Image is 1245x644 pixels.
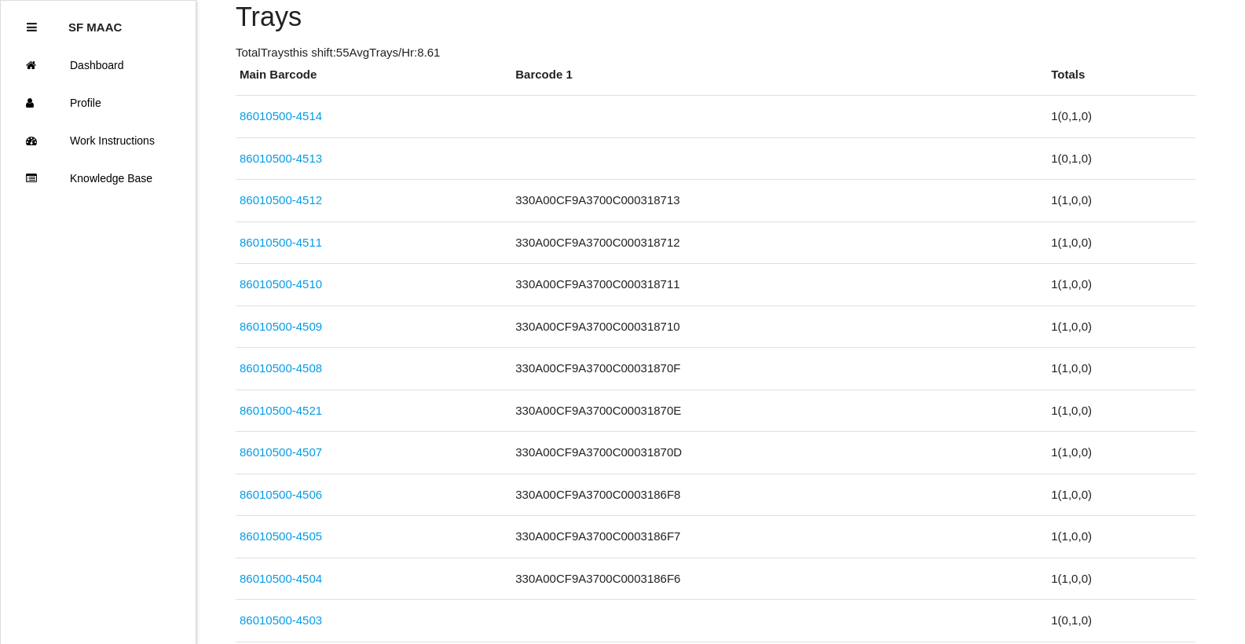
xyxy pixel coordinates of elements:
td: 330A00CF9A3700C000318710 [511,306,1047,348]
td: 330A00CF9A3700C0003186F6 [511,558,1047,600]
td: 1 ( 1 , 0 , 0 ) [1047,348,1195,390]
td: 330A00CF9A3700C000318713 [511,180,1047,222]
a: 86010500-4509 [240,320,322,333]
td: 1 ( 1 , 0 , 0 ) [1047,264,1195,306]
h4: Trays [236,2,1196,32]
a: 86010500-4507 [240,445,322,459]
a: 86010500-4504 [240,572,322,585]
a: Knowledge Base [1,159,196,197]
td: 330A00CF9A3700C00031870E [511,390,1047,432]
th: Main Barcode [236,66,511,96]
a: 86010500-4503 [240,613,322,627]
td: 330A00CF9A3700C000318711 [511,264,1047,306]
td: 1 ( 0 , 1 , 0 ) [1047,600,1195,642]
th: Totals [1047,66,1195,96]
td: 330A00CF9A3700C00031870D [511,432,1047,474]
p: Total Trays this shift: 55 Avg Trays /Hr: 8.61 [236,44,1196,62]
a: Profile [1,84,196,122]
a: 86010500-4514 [240,109,322,123]
td: 1 ( 0 , 1 , 0 ) [1047,137,1195,180]
a: 86010500-4508 [240,361,322,375]
td: 1 ( 1 , 0 , 0 ) [1047,432,1195,474]
a: 86010500-4510 [240,277,322,291]
td: 1 ( 1 , 0 , 0 ) [1047,516,1195,558]
td: 1 ( 1 , 0 , 0 ) [1047,180,1195,222]
a: 86010500-4512 [240,193,322,207]
td: 330A00CF9A3700C000318712 [511,221,1047,264]
a: Dashboard [1,46,196,84]
div: Close [27,9,37,46]
td: 1 ( 1 , 0 , 0 ) [1047,390,1195,432]
td: 1 ( 0 , 1 , 0 ) [1047,96,1195,138]
a: 86010500-4513 [240,152,322,165]
a: 86010500-4521 [240,404,322,417]
td: 1 ( 1 , 0 , 0 ) [1047,558,1195,600]
th: Barcode 1 [511,66,1047,96]
a: 86010500-4506 [240,488,322,501]
td: 1 ( 1 , 0 , 0 ) [1047,306,1195,348]
td: 330A00CF9A3700C0003186F7 [511,516,1047,558]
td: 1 ( 1 , 0 , 0 ) [1047,474,1195,516]
td: 1 ( 1 , 0 , 0 ) [1047,221,1195,264]
a: Work Instructions [1,122,196,159]
td: 330A00CF9A3700C00031870F [511,348,1047,390]
p: SF MAAC [68,9,122,34]
td: 330A00CF9A3700C0003186F8 [511,474,1047,516]
a: 86010500-4511 [240,236,322,249]
a: 86010500-4505 [240,529,322,543]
